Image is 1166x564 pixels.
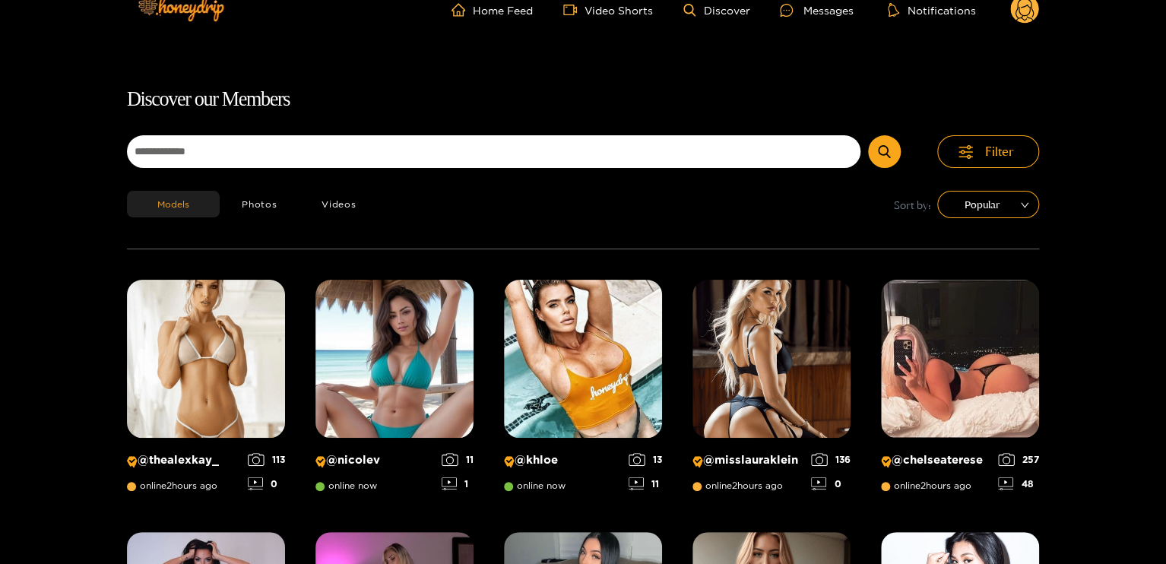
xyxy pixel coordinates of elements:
[629,453,662,466] div: 13
[985,143,1014,160] span: Filter
[220,191,299,217] button: Photos
[811,477,851,490] div: 0
[127,480,217,491] span: online 2 hours ago
[692,280,851,438] img: Creator Profile Image: misslauraklein
[248,453,285,466] div: 113
[315,280,474,502] a: Creator Profile Image: nicolev@nicolevonline now111
[683,4,749,17] a: Discover
[127,84,1039,116] h1: Discover our Members
[937,191,1039,218] div: sort
[442,453,474,466] div: 11
[881,453,990,467] p: @ chelseaterese
[315,280,474,438] img: Creator Profile Image: nicolev
[504,280,662,438] img: Creator Profile Image: khloe
[452,3,473,17] span: home
[881,480,971,491] span: online 2 hours ago
[127,191,220,217] button: Models
[881,280,1039,438] img: Creator Profile Image: chelseaterese
[442,477,474,490] div: 1
[811,453,851,466] div: 136
[248,477,285,490] div: 0
[127,280,285,438] img: Creator Profile Image: thealexkay_
[868,135,901,168] button: Submit Search
[998,477,1039,490] div: 48
[299,191,379,217] button: Videos
[127,280,285,502] a: Creator Profile Image: thealexkay_@thealexkay_online2hours ago1130
[127,453,240,467] p: @ thealexkay_
[998,453,1039,466] div: 257
[504,480,566,491] span: online now
[629,477,662,490] div: 11
[949,193,1028,216] span: Popular
[692,480,783,491] span: online 2 hours ago
[937,135,1039,168] button: Filter
[315,480,377,491] span: online now
[563,3,653,17] a: Video Shorts
[692,453,803,467] p: @ misslauraklein
[504,280,662,502] a: Creator Profile Image: khloe@khloeonline now1311
[692,280,851,502] a: Creator Profile Image: misslauraklein@misslaurakleinonline2hours ago1360
[563,3,585,17] span: video-camera
[894,196,931,214] span: Sort by:
[780,2,853,19] div: Messages
[315,453,434,467] p: @ nicolev
[881,280,1039,502] a: Creator Profile Image: chelseaterese@chelseatereseonline2hours ago25748
[452,3,533,17] a: Home Feed
[883,2,980,17] button: Notifications
[504,453,621,467] p: @ khloe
